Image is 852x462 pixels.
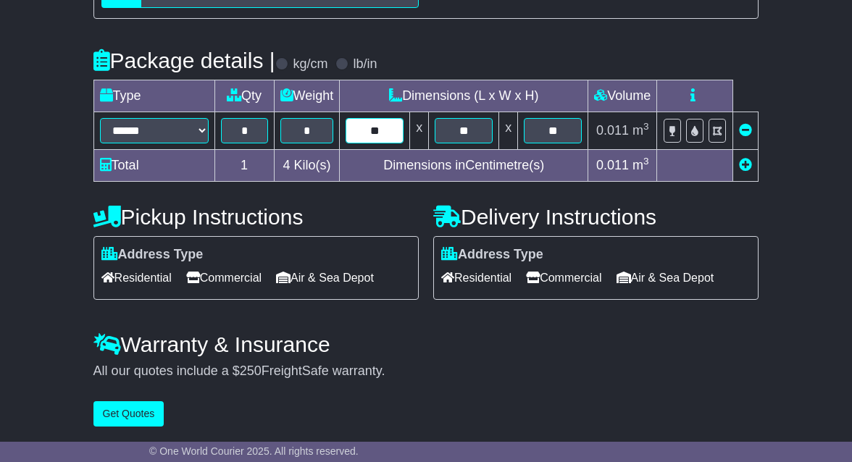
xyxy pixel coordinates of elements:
td: Total [93,150,214,182]
label: Address Type [441,247,543,263]
span: m [632,123,649,138]
td: Qty [214,80,274,112]
span: Commercial [186,266,262,289]
a: Add new item [739,158,752,172]
span: © One World Courier 2025. All rights reserved. [149,445,359,457]
label: Address Type [101,247,204,263]
td: 1 [214,150,274,182]
span: Commercial [526,266,601,289]
div: All our quotes include a $ FreightSafe warranty. [93,364,759,379]
td: Dimensions (L x W x H) [340,80,588,112]
td: x [410,112,429,150]
td: Weight [274,80,340,112]
span: Air & Sea Depot [617,266,714,289]
span: Air & Sea Depot [276,266,374,289]
label: kg/cm [293,56,328,72]
sup: 3 [643,121,649,132]
span: 0.011 [596,123,629,138]
a: Remove this item [739,123,752,138]
span: m [632,158,649,172]
h4: Package details | [93,49,275,72]
sup: 3 [643,156,649,167]
span: 250 [240,364,262,378]
span: 0.011 [596,158,629,172]
span: Residential [101,266,172,289]
h4: Warranty & Insurance [93,332,759,356]
button: Get Quotes [93,401,164,427]
td: x [499,112,518,150]
label: lb/in [354,56,377,72]
span: Residential [441,266,511,289]
td: Type [93,80,214,112]
h4: Pickup Instructions [93,205,419,229]
td: Kilo(s) [274,150,340,182]
td: Dimensions in Centimetre(s) [340,150,588,182]
td: Volume [588,80,657,112]
span: 4 [283,158,290,172]
h4: Delivery Instructions [433,205,759,229]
